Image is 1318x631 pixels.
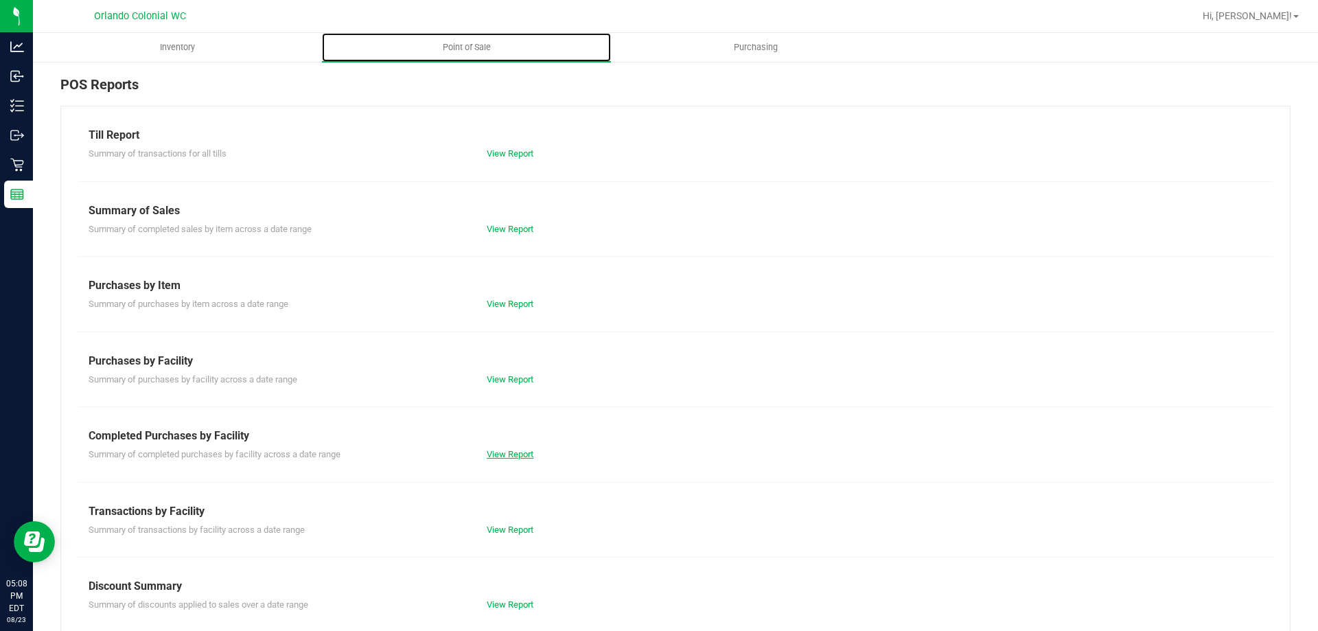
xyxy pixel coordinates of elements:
[60,74,1291,106] div: POS Reports
[10,128,24,142] inline-svg: Outbound
[89,299,288,309] span: Summary of purchases by item across a date range
[14,521,55,562] iframe: Resource center
[89,578,1262,595] div: Discount Summary
[141,41,213,54] span: Inventory
[10,69,24,83] inline-svg: Inbound
[89,428,1262,444] div: Completed Purchases by Facility
[89,449,340,459] span: Summary of completed purchases by facility across a date range
[611,33,900,62] a: Purchasing
[89,148,227,159] span: Summary of transactions for all tills
[89,203,1262,219] div: Summary of Sales
[715,41,796,54] span: Purchasing
[89,525,305,535] span: Summary of transactions by facility across a date range
[94,10,186,22] span: Orlando Colonial WC
[487,299,533,309] a: View Report
[89,277,1262,294] div: Purchases by Item
[10,158,24,172] inline-svg: Retail
[89,503,1262,520] div: Transactions by Facility
[89,224,312,234] span: Summary of completed sales by item across a date range
[6,577,27,615] p: 05:08 PM EDT
[89,353,1262,369] div: Purchases by Facility
[487,525,533,535] a: View Report
[10,99,24,113] inline-svg: Inventory
[487,449,533,459] a: View Report
[487,224,533,234] a: View Report
[487,599,533,610] a: View Report
[6,615,27,625] p: 08/23
[10,40,24,54] inline-svg: Analytics
[1203,10,1292,21] span: Hi, [PERSON_NAME]!
[322,33,611,62] a: Point of Sale
[424,41,509,54] span: Point of Sale
[10,187,24,201] inline-svg: Reports
[487,374,533,385] a: View Report
[33,33,322,62] a: Inventory
[487,148,533,159] a: View Report
[89,127,1262,144] div: Till Report
[89,599,308,610] span: Summary of discounts applied to sales over a date range
[89,374,297,385] span: Summary of purchases by facility across a date range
